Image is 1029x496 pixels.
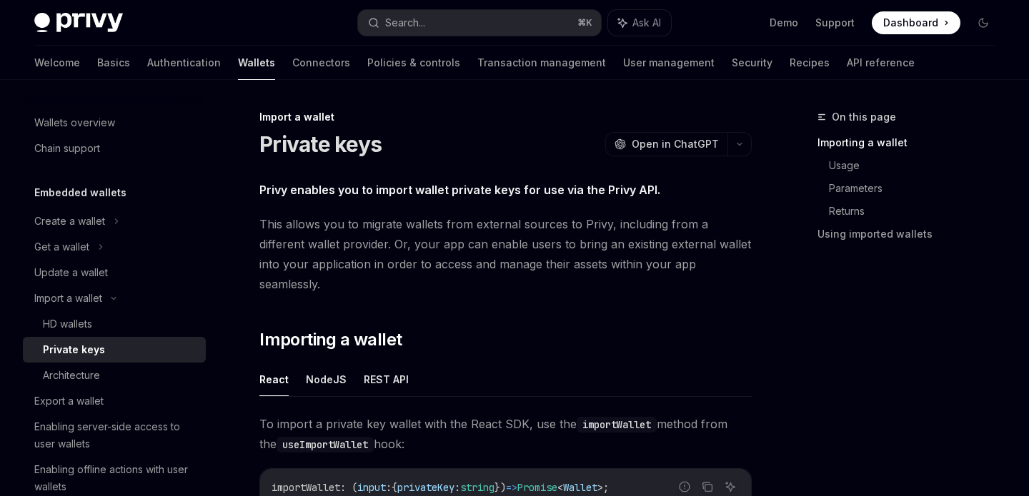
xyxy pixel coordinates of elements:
[23,337,206,363] a: Private keys
[386,481,392,494] span: :
[43,367,100,384] div: Architecture
[34,238,89,255] div: Get a wallet
[732,46,772,80] a: Security
[829,200,1006,223] a: Returns
[460,481,494,494] span: string
[34,290,102,307] div: Import a wallet
[563,481,597,494] span: Wallet
[238,46,275,80] a: Wallets
[357,481,386,494] span: input
[23,311,206,337] a: HD wallets
[43,315,92,333] div: HD wallets
[259,414,752,454] span: To import a private key wallet with the React SDK, use the method from the hook:
[306,363,347,396] button: NodeJS
[832,108,896,126] span: On this page
[494,481,506,494] span: })
[367,46,460,80] a: Policies & controls
[675,477,694,496] button: Report incorrect code
[883,16,938,30] span: Dashboard
[34,184,126,201] h5: Embedded wallets
[829,177,1006,200] a: Parameters
[364,363,409,396] button: REST API
[815,16,855,30] a: Support
[259,214,752,294] span: This allows you to migrate wallets from external sources to Privy, including from a different wal...
[97,46,130,80] a: Basics
[23,110,206,136] a: Wallets overview
[23,363,206,388] a: Architecture
[829,154,1006,177] a: Usage
[259,363,289,396] button: React
[34,114,115,131] div: Wallets overview
[577,417,657,432] code: importWallet
[259,183,660,197] strong: Privy enables you to import wallet private keys for use via the Privy API.
[577,17,592,29] span: ⌘ K
[477,46,606,80] a: Transaction management
[23,136,206,161] a: Chain support
[34,46,80,80] a: Welcome
[23,388,206,414] a: Export a wallet
[34,461,197,495] div: Enabling offline actions with user wallets
[817,131,1006,154] a: Importing a wallet
[597,481,603,494] span: >
[147,46,221,80] a: Authentication
[23,260,206,285] a: Update a wallet
[557,481,563,494] span: <
[721,477,740,496] button: Ask AI
[790,46,830,80] a: Recipes
[623,46,715,80] a: User management
[34,418,197,452] div: Enabling server-side access to user wallets
[817,223,1006,246] a: Using imported wallets
[972,11,995,34] button: Toggle dark mode
[259,131,382,157] h1: Private keys
[259,110,752,124] div: Import a wallet
[23,414,206,457] a: Enabling server-side access to user wallets
[770,16,798,30] a: Demo
[340,481,357,494] span: : (
[259,328,402,351] span: Importing a wallet
[608,10,671,36] button: Ask AI
[605,132,727,156] button: Open in ChatGPT
[43,341,105,358] div: Private keys
[385,14,425,31] div: Search...
[292,46,350,80] a: Connectors
[277,437,374,452] code: useImportWallet
[603,481,609,494] span: ;
[506,481,517,494] span: =>
[34,140,100,157] div: Chain support
[392,481,397,494] span: {
[632,16,661,30] span: Ask AI
[698,477,717,496] button: Copy the contents from the code block
[872,11,960,34] a: Dashboard
[397,481,454,494] span: privateKey
[517,481,557,494] span: Promise
[632,137,719,151] span: Open in ChatGPT
[34,13,123,33] img: dark logo
[272,481,340,494] span: importWallet
[34,264,108,281] div: Update a wallet
[454,481,460,494] span: :
[34,393,104,410] div: Export a wallet
[34,213,105,230] div: Create a wallet
[358,10,600,36] button: Search...⌘K
[847,46,915,80] a: API reference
